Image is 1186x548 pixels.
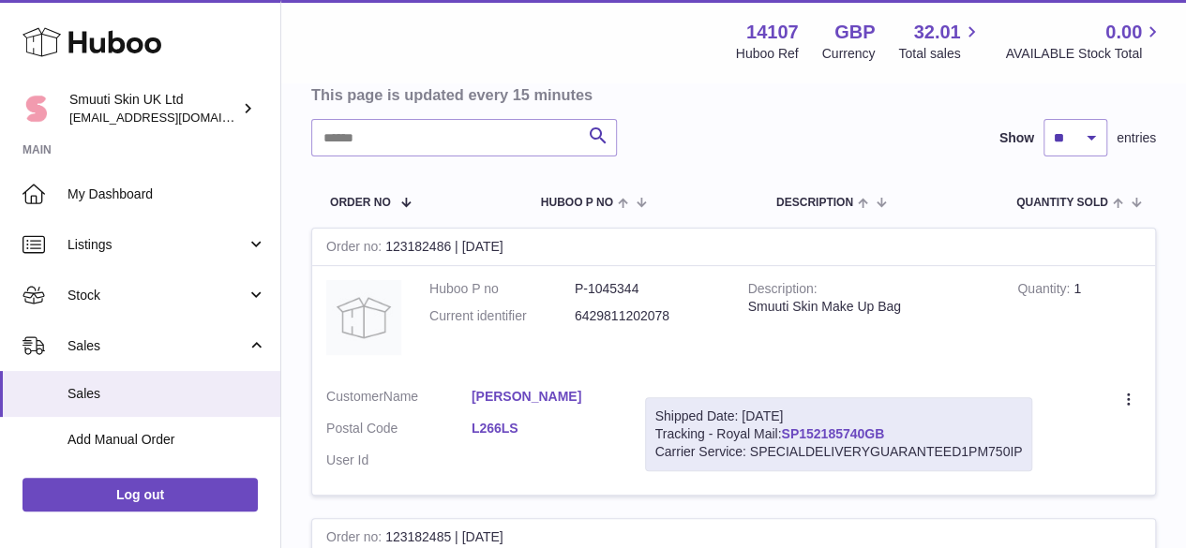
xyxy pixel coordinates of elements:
[1005,45,1163,63] span: AVAILABLE Stock Total
[1003,266,1155,374] td: 1
[311,84,1151,105] h3: This page is updated every 15 minutes
[326,420,472,442] dt: Postal Code
[472,420,617,437] a: L266LS
[429,280,575,298] dt: Huboo P no
[748,298,990,316] div: Smuuti Skin Make Up Bag
[1016,197,1108,209] span: Quantity Sold
[312,229,1155,266] div: 123182486 | [DATE]
[68,185,266,203] span: My Dashboard
[1005,20,1163,63] a: 0.00 AVAILABLE Stock Total
[69,91,238,126] div: Smuuti Skin UK Ltd
[822,45,876,63] div: Currency
[68,337,247,355] span: Sales
[746,20,799,45] strong: 14107
[23,95,51,123] img: internalAdmin-14107@internal.huboo.com
[834,20,875,45] strong: GBP
[326,452,472,469] dt: User Id
[326,388,472,410] dt: Name
[999,129,1034,147] label: Show
[429,307,575,325] dt: Current identifier
[68,431,266,449] span: Add Manual Order
[898,20,982,63] a: 32.01 Total sales
[1117,129,1156,147] span: entries
[541,197,613,209] span: Huboo P no
[326,389,383,404] span: Customer
[23,478,258,511] a: Log out
[1017,281,1073,301] strong: Quantity
[68,287,247,304] span: Stock
[69,110,276,125] span: [EMAIL_ADDRESS][DOMAIN_NAME]
[913,20,960,45] span: 32.01
[655,407,1023,425] div: Shipped Date: [DATE]
[68,236,247,254] span: Listings
[898,45,982,63] span: Total sales
[736,45,799,63] div: Huboo Ref
[1105,20,1142,45] span: 0.00
[575,307,720,325] dd: 6429811202078
[655,443,1023,461] div: Carrier Service: SPECIALDELIVERYGUARANTEED1PM750IP
[68,385,266,403] span: Sales
[776,197,853,209] span: Description
[330,197,391,209] span: Order No
[326,280,401,355] img: no-photo.jpg
[781,426,884,441] a: SP152185740GB
[472,388,617,406] a: [PERSON_NAME]
[575,280,720,298] dd: P-1045344
[748,281,818,301] strong: Description
[326,239,385,259] strong: Order no
[645,397,1033,471] div: Tracking - Royal Mail:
